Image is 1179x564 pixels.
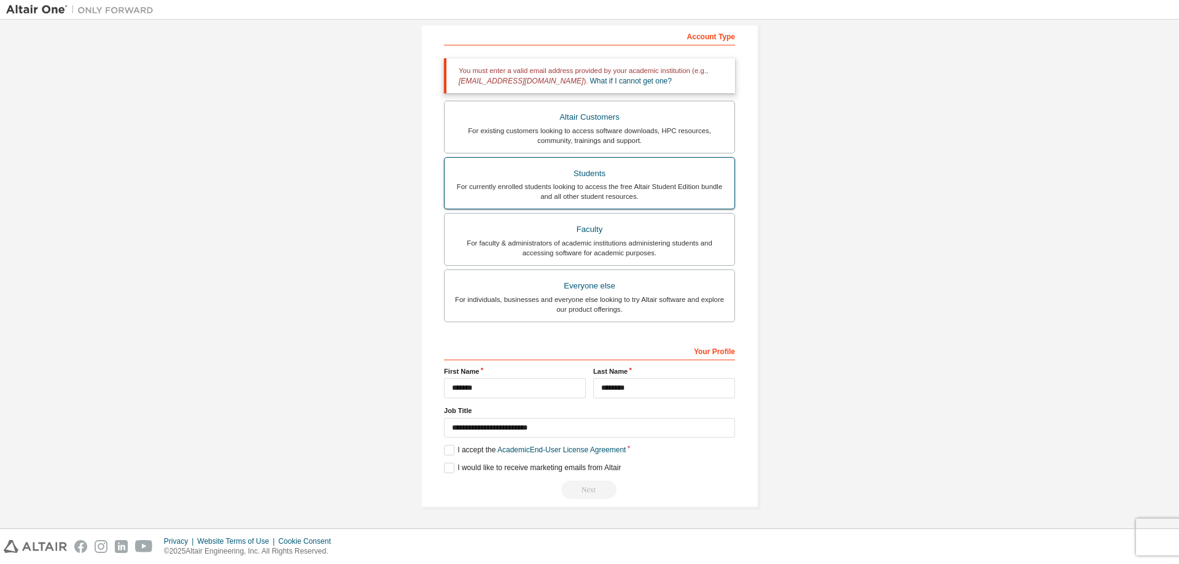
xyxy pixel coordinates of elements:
[593,366,735,376] label: Last Name
[444,481,735,499] div: You need to provide your academic email
[444,341,735,360] div: Your Profile
[115,540,128,553] img: linkedin.svg
[74,540,87,553] img: facebook.svg
[452,165,727,182] div: Students
[444,406,735,415] label: Job Title
[444,26,735,45] div: Account Type
[452,295,727,314] div: For individuals, businesses and everyone else looking to try Altair software and explore our prod...
[452,277,727,295] div: Everyone else
[164,536,197,546] div: Privacy
[444,58,735,93] div: You must enter a valid email address provided by your academic institution (e.g., ).
[197,536,278,546] div: Website Terms of Use
[444,445,626,455] label: I accept the
[452,221,727,238] div: Faculty
[444,366,586,376] label: First Name
[4,540,67,553] img: altair_logo.svg
[590,77,672,85] a: What if I cannot get one?
[135,540,153,553] img: youtube.svg
[6,4,160,16] img: Altair One
[459,77,583,85] span: [EMAIL_ADDRESS][DOMAIN_NAME]
[95,540,107,553] img: instagram.svg
[452,182,727,201] div: For currently enrolled students looking to access the free Altair Student Edition bundle and all ...
[452,126,727,145] div: For existing customers looking to access software downloads, HPC resources, community, trainings ...
[278,536,338,546] div: Cookie Consent
[452,238,727,258] div: For faculty & administrators of academic institutions administering students and accessing softwa...
[497,446,626,454] a: Academic End-User License Agreement
[444,463,621,473] label: I would like to receive marketing emails from Altair
[452,109,727,126] div: Altair Customers
[164,546,338,557] p: © 2025 Altair Engineering, Inc. All Rights Reserved.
